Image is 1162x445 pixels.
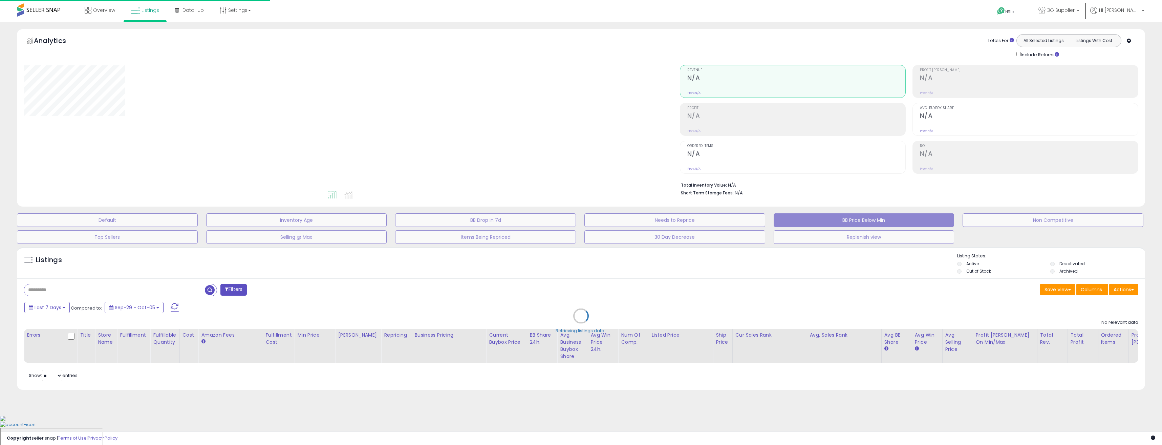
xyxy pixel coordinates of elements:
[687,74,905,83] h2: N/A
[992,2,1028,22] a: Help
[556,328,606,334] div: Retrieving listings data..
[395,230,576,244] button: Items Being Repriced
[735,190,743,196] span: N/A
[920,91,933,95] small: Prev: N/A
[1069,36,1119,45] button: Listings With Cost
[687,150,905,159] h2: N/A
[920,112,1138,121] h2: N/A
[584,230,765,244] button: 30 Day Decrease
[774,230,954,244] button: Replenish view
[988,38,1014,44] div: Totals For
[34,36,79,47] h5: Analytics
[17,213,198,227] button: Default
[997,7,1005,15] i: Get Help
[206,230,387,244] button: Selling @ Max
[920,144,1138,148] span: ROI
[1047,7,1075,14] span: 3G Supplier
[920,167,933,171] small: Prev: N/A
[584,213,765,227] button: Needs to Reprice
[687,91,701,95] small: Prev: N/A
[963,213,1143,227] button: Non Competitive
[920,106,1138,110] span: Avg. Buybox Share
[17,230,198,244] button: Top Sellers
[687,68,905,72] span: Revenue
[1005,9,1014,15] span: Help
[687,129,701,133] small: Prev: N/A
[1090,7,1144,22] a: Hi [PERSON_NAME]
[920,68,1138,72] span: Profit [PERSON_NAME]
[687,167,701,171] small: Prev: N/A
[1099,7,1140,14] span: Hi [PERSON_NAME]
[920,129,933,133] small: Prev: N/A
[681,181,1133,189] li: N/A
[687,106,905,110] span: Profit
[1018,36,1069,45] button: All Selected Listings
[774,213,954,227] button: BB Price Below Min
[920,150,1138,159] h2: N/A
[142,7,159,14] span: Listings
[1011,50,1067,58] div: Include Returns
[93,7,115,14] span: Overview
[206,213,387,227] button: Inventory Age
[687,112,905,121] h2: N/A
[687,144,905,148] span: Ordered Items
[681,190,734,196] b: Short Term Storage Fees:
[681,182,727,188] b: Total Inventory Value:
[920,74,1138,83] h2: N/A
[182,7,204,14] span: DataHub
[395,213,576,227] button: BB Drop in 7d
